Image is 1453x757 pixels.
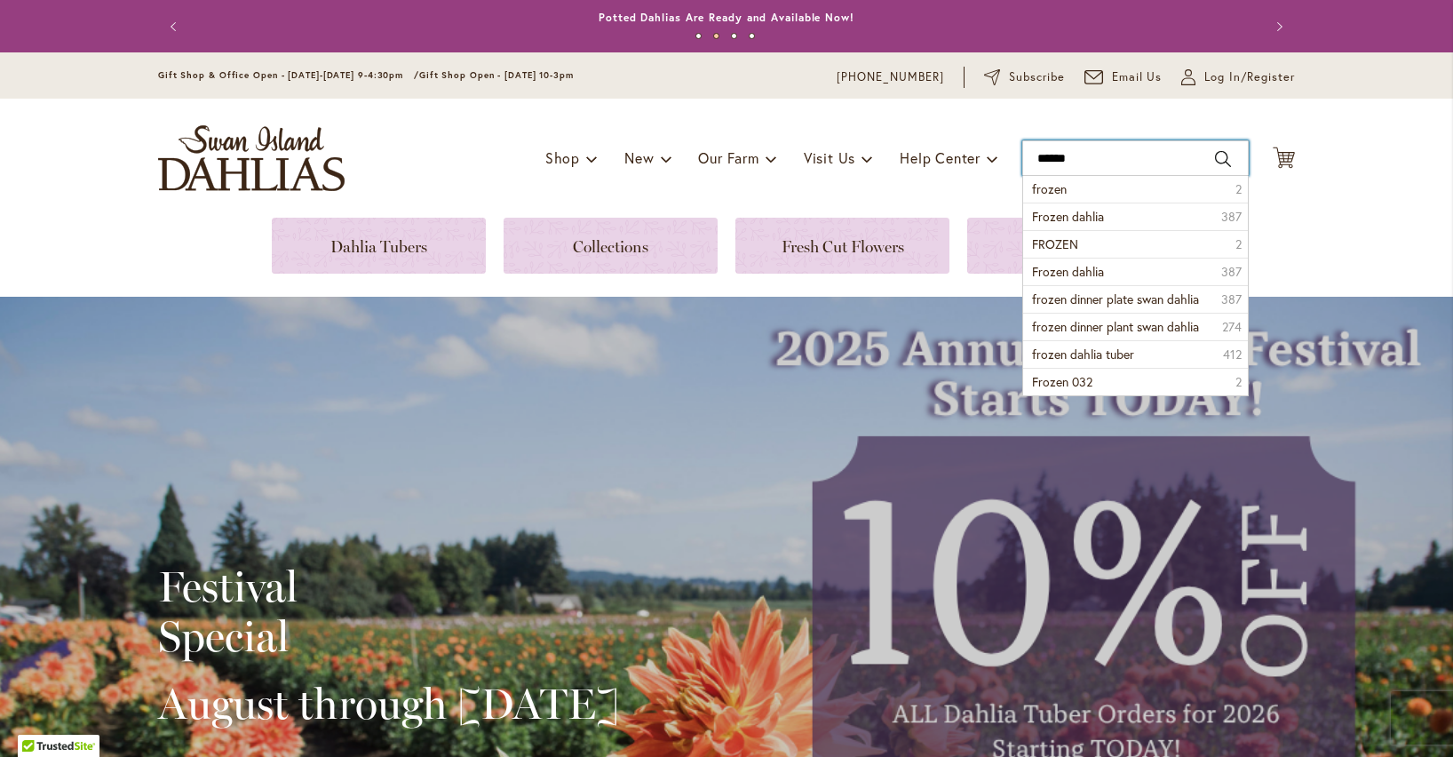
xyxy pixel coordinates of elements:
span: frozen dinner plant swan dahlia [1032,318,1199,335]
a: [PHONE_NUMBER] [837,68,944,86]
a: store logo [158,125,345,191]
button: 2 of 4 [713,33,719,39]
span: 387 [1221,208,1242,226]
span: FROZEN [1032,235,1078,252]
button: 1 of 4 [695,33,702,39]
span: 387 [1221,263,1242,281]
a: Subscribe [984,68,1065,86]
span: 2 [1235,180,1242,198]
h2: August through [DATE] [158,679,619,729]
span: New [624,148,654,167]
span: Shop [545,148,580,167]
span: Log In/Register [1204,68,1295,86]
span: Help Center [900,148,981,167]
span: Subscribe [1009,68,1065,86]
span: Gift Shop & Office Open - [DATE]-[DATE] 9-4:30pm / [158,69,419,81]
a: Potted Dahlias Are Ready and Available Now! [599,11,854,24]
span: Visit Us [804,148,855,167]
span: Email Us [1112,68,1163,86]
span: 387 [1221,291,1242,308]
button: 4 of 4 [749,33,755,39]
span: Frozen dahlia [1032,208,1104,225]
span: frozen dahlia tuber [1032,346,1134,363]
span: frozen dinner plate swan dahlia [1032,291,1199,307]
span: 274 [1222,318,1242,336]
button: Search [1215,145,1231,173]
h2: Festival Special [158,562,619,661]
span: 412 [1223,346,1242,363]
span: Frozen dahlia [1032,263,1104,280]
button: Previous [158,9,194,44]
span: Frozen 032 [1032,373,1092,390]
a: Email Us [1084,68,1163,86]
button: 3 of 4 [731,33,737,39]
button: Next [1259,9,1295,44]
a: Log In/Register [1181,68,1295,86]
span: 2 [1235,373,1242,391]
span: frozen [1032,180,1067,197]
span: Our Farm [698,148,758,167]
span: Gift Shop Open - [DATE] 10-3pm [419,69,574,81]
span: 2 [1235,235,1242,253]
